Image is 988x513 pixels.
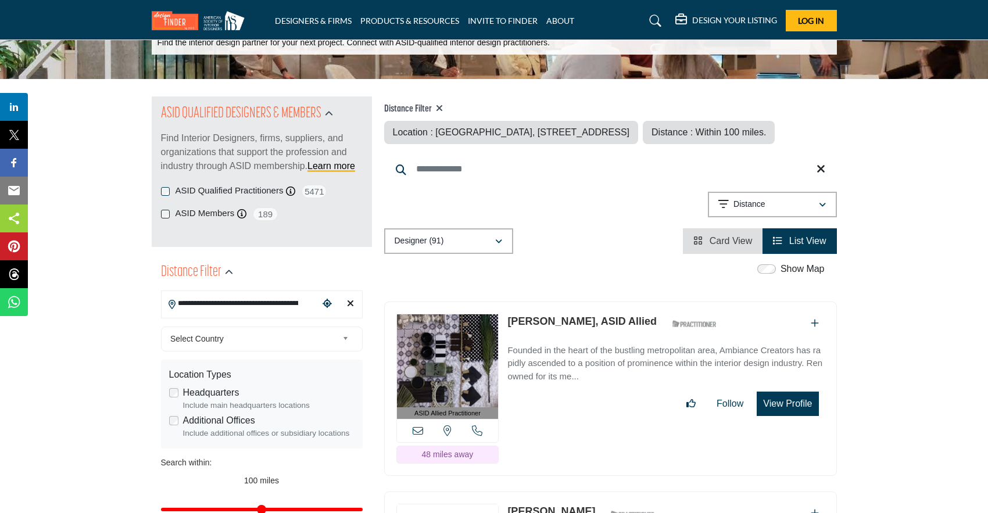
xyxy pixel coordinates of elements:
[384,228,513,254] button: Designer (91)
[170,332,338,346] span: Select Country
[161,103,321,124] h2: ASID QUALIFIED DESIGNERS & MEMBERS
[161,131,363,173] p: Find Interior Designers, firms, suppliers, and organizations that support the profession and indu...
[397,314,499,407] img: Peggy Reeves, ASID Allied
[152,11,250,30] img: Site Logo
[414,408,481,418] span: ASID Allied Practitioner
[507,344,824,383] p: Founded in the heart of the bustling metropolitan area, Ambiance Creators has rapidly ascended to...
[360,16,459,26] a: PRODUCTS & RESOURCES
[781,262,825,276] label: Show Map
[244,476,279,485] span: 100 miles
[162,292,318,315] input: Search Location
[733,199,765,210] p: Distance
[161,457,363,469] div: Search within:
[384,103,775,115] h4: Distance Filter
[789,236,826,246] span: List View
[183,414,255,428] label: Additional Offices
[157,37,550,49] p: Find the interior design partner for your next project. Connect with ASID-qualified interior desi...
[183,386,239,400] label: Headquarters
[176,184,284,198] label: ASID Qualified Practitioners
[468,16,538,26] a: INVITE TO FINDER
[507,337,824,383] a: Founded in the heart of the bustling metropolitan area, Ambiance Creators has rapidly ascended to...
[692,15,777,26] h5: DESIGN YOUR LISTING
[507,315,657,327] a: [PERSON_NAME], ASID Allied
[668,317,720,331] img: ASID Qualified Practitioners Badge Icon
[798,16,824,26] span: Log In
[161,187,170,196] input: ASID Qualified Practitioners checkbox
[507,314,657,329] p: Peggy Reeves, ASID Allied
[811,318,819,328] a: Add To List
[708,192,837,217] button: Distance
[395,235,444,247] p: Designer (91)
[763,228,836,254] li: List View
[342,292,359,317] div: Clear search location
[318,292,336,317] div: Choose your current location
[679,392,703,415] button: Like listing
[183,428,355,439] div: Include additional offices or subsidiary locations
[397,314,499,419] a: ASID Allied Practitioner
[786,10,837,31] button: Log In
[252,207,278,221] span: 189
[301,184,327,199] span: 5471
[161,262,221,283] h2: Distance Filter
[773,236,826,246] a: View List
[183,400,355,411] div: Include main headquarters locations
[176,207,235,220] label: ASID Members
[709,392,751,415] button: Follow
[675,14,777,28] div: DESIGN YOUR LISTING
[546,16,574,26] a: ABOUT
[393,127,630,137] span: Location : [GEOGRAPHIC_DATA], [STREET_ADDRESS]
[275,16,352,26] a: DESIGNERS & FIRMS
[651,127,766,137] span: Distance : Within 100 miles.
[422,450,474,459] span: 48 miles away
[638,12,669,30] a: Search
[307,161,355,171] a: Learn more
[683,228,763,254] li: Card View
[169,368,355,382] div: Location Types
[693,236,752,246] a: View Card
[757,392,818,416] button: View Profile
[384,155,837,183] input: Search Keyword
[710,236,753,246] span: Card View
[161,210,170,218] input: ASID Members checkbox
